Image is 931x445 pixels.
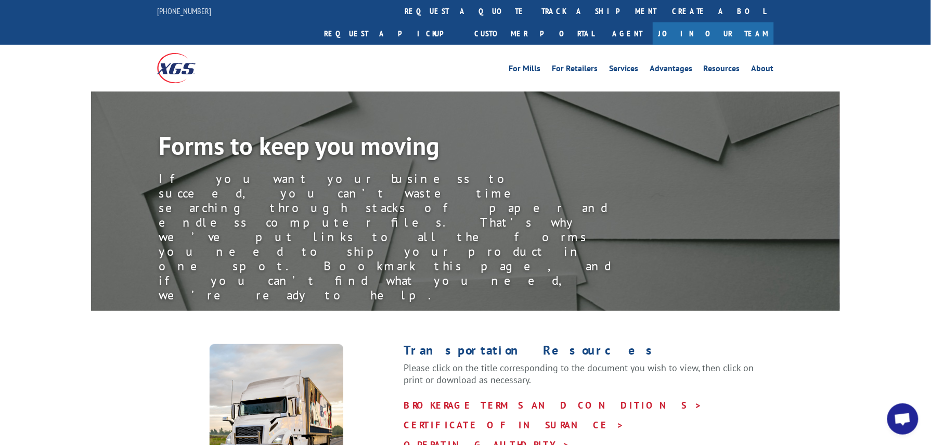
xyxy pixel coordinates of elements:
[404,399,702,411] a: BROKERAGE TERMS AND CONDITIONS >
[467,22,602,45] a: Customer Portal
[609,64,638,76] a: Services
[602,22,653,45] a: Agent
[404,344,774,362] h1: Transportation Resources
[752,64,774,76] a: About
[159,133,627,163] h1: Forms to keep you moving
[704,64,740,76] a: Resources
[404,362,774,396] p: Please click on the title corresponding to the document you wish to view, then click on print or ...
[159,172,627,303] div: If you want your business to succeed, you can’t waste time searching through stacks of paper and ...
[404,419,624,431] a: CERTIFICATE OF INSURANCE >
[509,64,540,76] a: For Mills
[887,403,919,435] div: Open chat
[316,22,467,45] a: Request a pickup
[157,6,211,16] a: [PHONE_NUMBER]
[650,64,692,76] a: Advantages
[552,64,598,76] a: For Retailers
[653,22,774,45] a: Join Our Team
